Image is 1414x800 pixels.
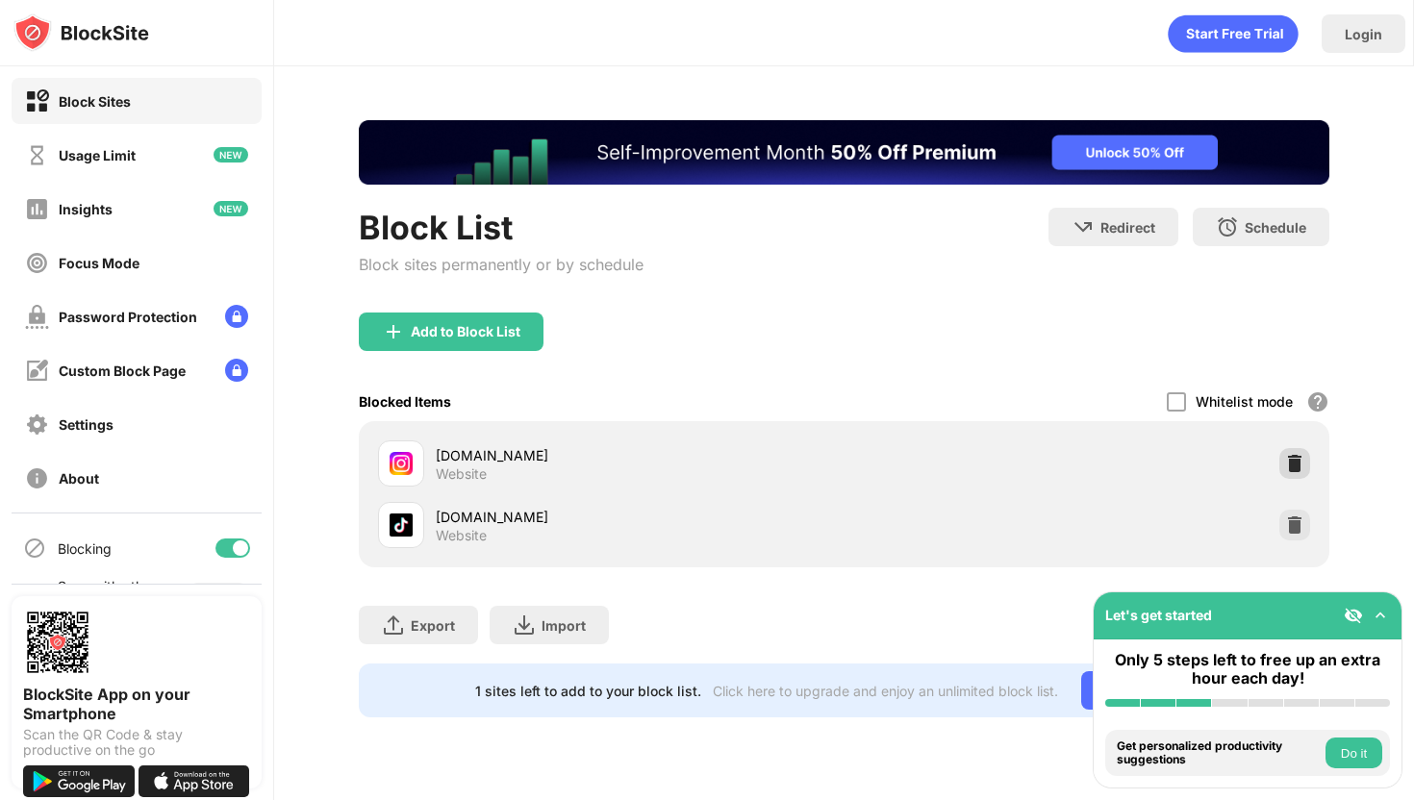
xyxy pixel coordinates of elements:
[59,362,186,379] div: Custom Block Page
[25,143,49,167] img: time-usage-off.svg
[1081,671,1213,710] div: Go Unlimited
[436,465,487,483] div: Website
[390,513,413,537] img: favicons
[59,255,139,271] div: Focus Mode
[58,578,157,611] div: Sync with other devices
[225,305,248,328] img: lock-menu.svg
[1117,739,1321,767] div: Get personalized productivity suggestions
[475,683,701,699] div: 1 sites left to add to your block list.
[1326,737,1382,768] button: Do it
[139,765,250,797] img: download-on-the-app-store.svg
[359,120,1329,185] iframe: Banner
[23,685,250,723] div: BlockSite App on your Smartphone
[436,507,844,527] div: [DOMAIN_NAME]
[59,147,136,163] div: Usage Limit
[59,416,114,433] div: Settings
[359,208,644,247] div: Block List
[23,583,46,606] img: sync-icon.svg
[58,540,112,557] div: Blocking
[1345,26,1382,42] div: Login
[1196,393,1293,410] div: Whitelist mode
[1245,219,1306,236] div: Schedule
[1168,14,1299,53] div: animation
[411,617,455,634] div: Export
[1371,606,1390,625] img: omni-setup-toggle.svg
[1344,606,1363,625] img: eye-not-visible.svg
[1105,607,1212,623] div: Let's get started
[1100,219,1155,236] div: Redirect
[1105,651,1390,687] div: Only 5 steps left to free up an extra hour each day!
[214,201,248,216] img: new-icon.svg
[436,527,487,544] div: Website
[713,683,1058,699] div: Click here to upgrade and enjoy an unlimited block list.
[25,251,49,275] img: focus-off.svg
[359,393,451,410] div: Blocked Items
[25,359,49,383] img: customize-block-page-off.svg
[359,255,644,274] div: Block sites permanently or by schedule
[214,147,248,162] img: new-icon.svg
[23,537,46,560] img: blocking-icon.svg
[23,727,250,758] div: Scan the QR Code & stay productive on the go
[411,324,520,339] div: Add to Block List
[25,412,49,437] img: settings-off.svg
[390,452,413,475] img: favicons
[59,201,113,217] div: Insights
[25,466,49,490] img: about-off.svg
[225,359,248,382] img: lock-menu.svg
[436,445,844,465] div: [DOMAIN_NAME]
[59,309,197,325] div: Password Protection
[25,89,49,113] img: block-on.svg
[25,197,49,221] img: insights-off.svg
[13,13,149,52] img: logo-blocksite.svg
[59,470,99,487] div: About
[23,608,92,677] img: options-page-qr-code.png
[25,305,49,329] img: password-protection-off.svg
[59,93,131,110] div: Block Sites
[542,617,586,634] div: Import
[23,765,135,797] img: get-it-on-google-play.svg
